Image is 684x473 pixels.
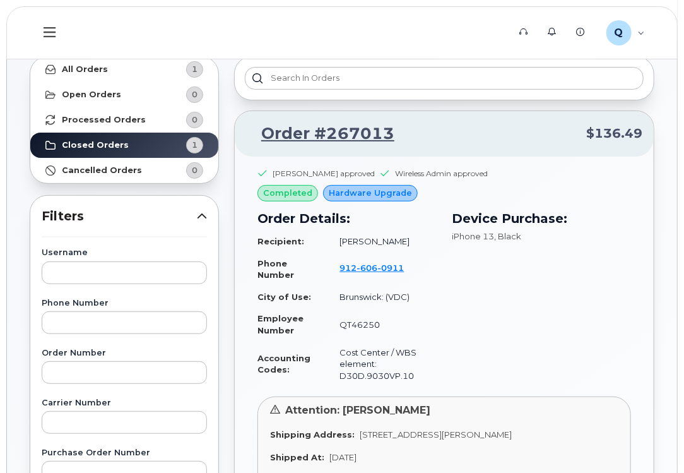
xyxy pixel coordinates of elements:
[629,418,675,464] iframe: Messenger Launcher
[263,187,312,199] span: completed
[329,452,357,462] span: [DATE]
[329,187,412,199] span: Hardware Upgrade
[273,168,375,179] div: [PERSON_NAME] approved
[192,114,198,126] span: 0
[452,231,494,241] span: iPhone 13
[245,67,644,90] input: Search in orders
[285,404,430,416] span: Attention: [PERSON_NAME]
[42,449,207,457] label: Purchase Order Number
[62,64,108,75] strong: All Orders
[30,133,218,158] a: Closed Orders1
[360,429,512,440] span: [STREET_ADDRESS][PERSON_NAME]
[395,168,488,179] div: Wireless Admin approved
[42,399,207,407] label: Carrier Number
[339,263,404,273] span: 912
[257,209,437,228] h3: Order Details:
[328,231,437,253] td: [PERSON_NAME]
[42,349,207,357] label: Order Number
[328,308,437,341] td: QT46250
[192,63,198,75] span: 1
[270,429,355,440] strong: Shipping Address:
[339,263,419,273] a: 9126060911
[377,263,404,273] span: 0911
[192,88,198,100] span: 0
[30,82,218,107] a: Open Orders0
[62,165,142,176] strong: Cancelled Orders
[257,258,294,280] strong: Phone Number
[30,57,218,82] a: All Orders1
[192,164,198,176] span: 0
[62,140,129,150] strong: Closed Orders
[257,313,304,335] strong: Employee Number
[246,123,394,145] a: Order #267013
[257,292,311,302] strong: City of Use:
[62,115,146,125] strong: Processed Orders
[452,209,631,228] h3: Device Purchase:
[257,236,304,246] strong: Recipient:
[42,299,207,308] label: Phone Number
[598,20,654,45] div: QT46250
[62,90,121,100] strong: Open Orders
[270,452,324,462] strong: Shipped At:
[42,249,207,257] label: Username
[30,158,218,183] a: Cancelled Orders0
[30,107,218,133] a: Processed Orders0
[357,263,377,273] span: 606
[42,207,197,225] span: Filters
[192,139,198,151] span: 1
[328,342,437,387] td: Cost Center / WBS element: D30D.9030VP.10
[615,25,623,40] span: Q
[257,353,310,375] strong: Accounting Codes:
[494,231,521,241] span: , Black
[328,286,437,308] td: Brunswick: (VDC)
[586,124,642,143] span: $136.49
